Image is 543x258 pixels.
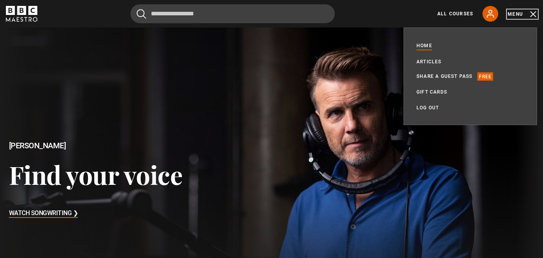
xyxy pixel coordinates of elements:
[416,58,442,66] a: Articles
[9,159,183,190] h3: Find your voice
[437,10,473,17] a: All Courses
[477,72,493,80] p: Free
[6,6,37,22] svg: BBC Maestro
[416,42,432,50] a: Home
[130,4,335,23] input: Search
[9,208,78,219] h3: Watch Songwriting ❯
[9,141,183,150] h2: [PERSON_NAME]
[137,9,146,19] button: Submit the search query
[416,72,473,80] a: Share a guest pass
[508,10,537,18] button: Toggle navigation
[416,104,439,112] a: Log out
[416,88,447,96] a: Gift Cards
